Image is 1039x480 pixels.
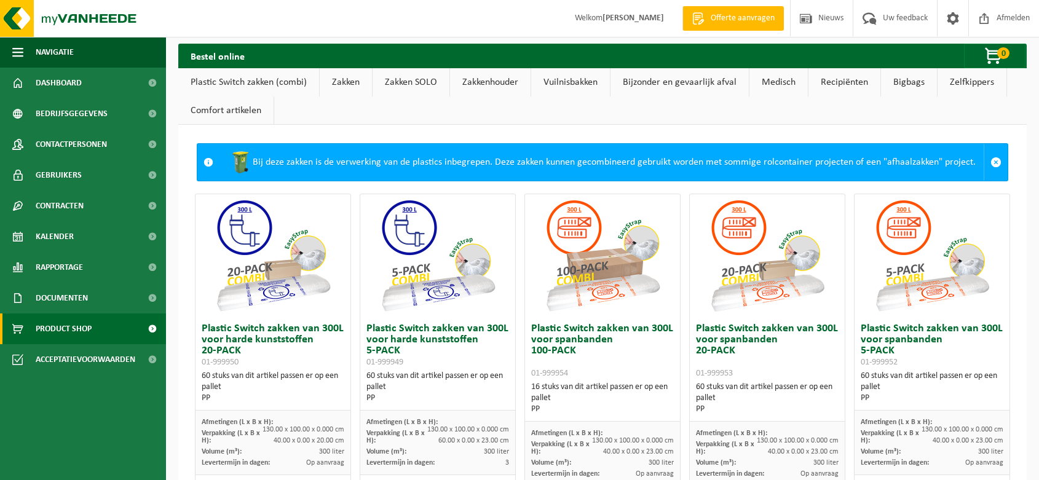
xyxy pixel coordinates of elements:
span: Levertermijn in dagen: [202,459,270,466]
a: Bijzonder en gevaarlijk afval [610,68,749,96]
h2: Bestel online [178,44,257,68]
a: Plastic Switch zakken (combi) [178,68,319,96]
span: Kalender [36,221,74,252]
img: 01-999950 [211,194,334,317]
span: 130.00 x 100.00 x 0.000 cm [263,426,344,433]
img: 01-999953 [706,194,829,317]
span: Op aanvraag [800,470,839,478]
span: 3 [505,459,509,466]
a: Recipiënten [808,68,880,96]
span: 40.00 x 0.00 x 23.00 cm [933,437,1003,444]
div: 60 stuks van dit artikel passen er op een pallet [696,382,839,415]
span: Afmetingen (L x B x H): [366,419,438,426]
a: Zakken SOLO [373,68,449,96]
span: Documenten [36,283,88,313]
span: 300 liter [484,448,509,455]
h3: Plastic Switch zakken van 300L voor harde kunststoffen 20-PACK [202,323,345,368]
a: Offerte aanvragen [682,6,784,31]
a: Zelfkippers [938,68,1006,96]
div: 60 stuks van dit artikel passen er op een pallet [861,371,1004,404]
a: Zakken [320,68,372,96]
span: Gebruikers [36,160,82,191]
div: PP [531,404,674,415]
strong: [PERSON_NAME] [602,14,664,23]
h3: Plastic Switch zakken van 300L voor spanbanden 20-PACK [696,323,839,379]
span: Op aanvraag [636,470,674,478]
span: Dashboard [36,68,82,98]
span: 130.00 x 100.00 x 0.000 cm [427,426,509,433]
img: 01-999952 [871,194,994,317]
div: PP [366,393,510,404]
span: 01-999950 [202,358,239,367]
span: 01-999954 [531,369,568,378]
span: Product Shop [36,313,92,344]
span: 01-999953 [696,369,733,378]
span: Offerte aanvragen [708,12,778,25]
a: Zakkenhouder [450,68,531,96]
span: 40.00 x 0.00 x 23.00 cm [768,448,839,455]
span: 130.00 x 100.00 x 0.000 cm [757,437,839,444]
span: 01-999949 [366,358,403,367]
h3: Plastic Switch zakken van 300L voor spanbanden 5-PACK [861,323,1004,368]
span: Volume (m³): [531,459,571,466]
span: Op aanvraag [965,459,1003,466]
span: Volume (m³): [861,448,901,455]
h3: Plastic Switch zakken van 300L voor spanbanden 100-PACK [531,323,674,379]
span: 300 liter [319,448,344,455]
span: Levertermijn in dagen: [366,459,435,466]
img: 01-999949 [376,194,499,317]
span: Levertermijn in dagen: [696,470,764,478]
span: Afmetingen (L x B x H): [696,430,767,437]
div: Bij deze zakken is de verwerking van de plastics inbegrepen. Deze zakken kunnen gecombineerd gebr... [219,144,984,181]
span: Navigatie [36,37,74,68]
a: Sluit melding [984,144,1008,181]
span: Verpakking (L x B x H): [366,430,425,444]
span: Contracten [36,191,84,221]
span: Afmetingen (L x B x H): [202,419,273,426]
a: Bigbags [881,68,937,96]
div: 16 stuks van dit artikel passen er op een pallet [531,382,674,415]
span: Op aanvraag [306,459,344,466]
img: 01-999954 [541,194,664,317]
span: 300 liter [978,448,1003,455]
img: WB-0240-HPE-GN-50.png [228,150,253,175]
span: Levertermijn in dagen: [531,470,599,478]
div: 60 stuks van dit artikel passen er op een pallet [202,371,345,404]
span: Volume (m³): [202,448,242,455]
span: Acceptatievoorwaarden [36,344,135,375]
span: 130.00 x 100.00 x 0.000 cm [592,437,674,444]
button: 0 [964,44,1025,68]
span: 300 liter [813,459,839,466]
span: Afmetingen (L x B x H): [861,419,932,426]
span: Rapportage [36,252,83,283]
span: 60.00 x 0.00 x 23.00 cm [438,437,509,444]
div: PP [696,404,839,415]
span: Volume (m³): [366,448,406,455]
span: 40.00 x 0.00 x 20.00 cm [274,437,344,444]
span: Afmetingen (L x B x H): [531,430,602,437]
div: 60 stuks van dit artikel passen er op een pallet [366,371,510,404]
a: Vuilnisbakken [531,68,610,96]
span: 40.00 x 0.00 x 23.00 cm [603,448,674,455]
span: 130.00 x 100.00 x 0.000 cm [922,426,1003,433]
span: 0 [997,47,1009,59]
span: Verpakking (L x B x H): [531,441,590,455]
span: Bedrijfsgegevens [36,98,108,129]
h3: Plastic Switch zakken van 300L voor harde kunststoffen 5-PACK [366,323,510,368]
span: Verpakking (L x B x H): [861,430,919,444]
a: Medisch [749,68,808,96]
span: 01-999952 [861,358,898,367]
span: Contactpersonen [36,129,107,160]
span: Volume (m³): [696,459,736,466]
a: Comfort artikelen [178,96,274,125]
span: 300 liter [649,459,674,466]
div: PP [861,393,1004,404]
div: PP [202,393,345,404]
span: Verpakking (L x B x H): [202,430,260,444]
span: Verpakking (L x B x H): [696,441,754,455]
span: Levertermijn in dagen: [861,459,929,466]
